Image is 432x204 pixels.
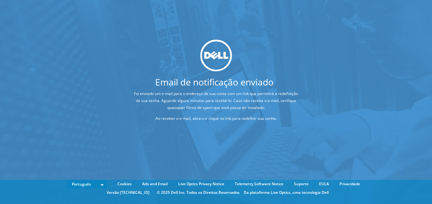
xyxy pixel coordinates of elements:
li: Da plataforma Live Optics, uma tecnologia Dell [244,189,329,196]
a: Cookies [113,180,136,187]
img: dell_svg_logo.svg [200,39,232,71]
a: Live Optics Privacy Notice [173,180,229,187]
a: EULA [314,180,334,187]
a: Telemetry Software Notice [230,180,288,187]
a: Suporte [289,180,313,187]
p: Ao receber o e-mail, abra-o e clique no link para redefinir sua senha. [132,115,300,122]
a: Privacidade [335,180,365,187]
li: Versão [TECHNICAL_ID] [103,189,153,196]
p: Foi enviado um e-mail para o endereço de sua conta com um link que permitirá a redefinição de sua... [132,90,300,111]
a: Ads and Email [137,180,172,187]
li: © 2025 Dell Inc. Todos os Direitos Reservados [154,189,243,196]
h1: Email de notificação enviado [108,77,321,86]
